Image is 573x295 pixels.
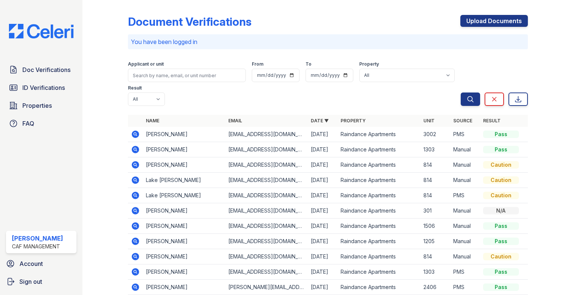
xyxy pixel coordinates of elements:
[483,192,519,199] div: Caution
[143,219,225,234] td: [PERSON_NAME]
[225,219,308,234] td: [EMAIL_ADDRESS][DOMAIN_NAME]
[225,173,308,188] td: [EMAIL_ADDRESS][DOMAIN_NAME]
[359,61,379,67] label: Property
[483,238,519,245] div: Pass
[143,280,225,295] td: [PERSON_NAME]
[22,119,34,128] span: FAQ
[420,234,450,249] td: 1205
[338,280,420,295] td: Raindance Apartments
[308,173,338,188] td: [DATE]
[19,259,43,268] span: Account
[338,234,420,249] td: Raindance Apartments
[338,264,420,280] td: Raindance Apartments
[450,280,480,295] td: PMS
[308,249,338,264] td: [DATE]
[6,62,76,77] a: Doc Verifications
[143,127,225,142] td: [PERSON_NAME]
[483,118,501,123] a: Result
[338,157,420,173] td: Raindance Apartments
[128,15,251,28] div: Document Verifications
[143,264,225,280] td: [PERSON_NAME]
[143,203,225,219] td: [PERSON_NAME]
[483,268,519,276] div: Pass
[420,142,450,157] td: 1303
[341,118,366,123] a: Property
[450,264,480,280] td: PMS
[450,219,480,234] td: Manual
[338,188,420,203] td: Raindance Apartments
[225,188,308,203] td: [EMAIL_ADDRESS][DOMAIN_NAME]
[483,176,519,184] div: Caution
[483,207,519,214] div: N/A
[450,234,480,249] td: Manual
[420,157,450,173] td: 814
[143,142,225,157] td: [PERSON_NAME]
[420,264,450,280] td: 1303
[128,61,164,67] label: Applicant or unit
[420,219,450,234] td: 1506
[420,173,450,188] td: 814
[225,203,308,219] td: [EMAIL_ADDRESS][DOMAIN_NAME]
[483,283,519,291] div: Pass
[19,277,42,286] span: Sign out
[225,264,308,280] td: [EMAIL_ADDRESS][DOMAIN_NAME]
[423,118,435,123] a: Unit
[143,157,225,173] td: [PERSON_NAME]
[308,157,338,173] td: [DATE]
[225,157,308,173] td: [EMAIL_ADDRESS][DOMAIN_NAME]
[308,219,338,234] td: [DATE]
[450,173,480,188] td: Manual
[143,249,225,264] td: [PERSON_NAME]
[420,127,450,142] td: 3002
[225,142,308,157] td: [EMAIL_ADDRESS][DOMAIN_NAME]
[306,61,311,67] label: To
[308,203,338,219] td: [DATE]
[308,127,338,142] td: [DATE]
[12,243,63,250] div: CAF Management
[338,249,420,264] td: Raindance Apartments
[420,280,450,295] td: 2406
[450,127,480,142] td: PMS
[22,65,71,74] span: Doc Verifications
[460,15,528,27] a: Upload Documents
[252,61,263,67] label: From
[225,234,308,249] td: [EMAIL_ADDRESS][DOMAIN_NAME]
[483,146,519,153] div: Pass
[146,118,159,123] a: Name
[6,116,76,131] a: FAQ
[338,127,420,142] td: Raindance Apartments
[308,280,338,295] td: [DATE]
[483,131,519,138] div: Pass
[308,234,338,249] td: [DATE]
[3,256,79,271] a: Account
[143,234,225,249] td: [PERSON_NAME]
[143,188,225,203] td: Lake [PERSON_NAME]
[338,219,420,234] td: Raindance Apartments
[338,142,420,157] td: Raindance Apartments
[143,173,225,188] td: Lake [PERSON_NAME]
[6,80,76,95] a: ID Verifications
[6,98,76,113] a: Properties
[450,157,480,173] td: Manual
[450,142,480,157] td: Manual
[3,274,79,289] a: Sign out
[12,234,63,243] div: [PERSON_NAME]
[308,264,338,280] td: [DATE]
[225,280,308,295] td: [PERSON_NAME][EMAIL_ADDRESS][DOMAIN_NAME]
[225,249,308,264] td: [EMAIL_ADDRESS][DOMAIN_NAME]
[420,249,450,264] td: 814
[308,188,338,203] td: [DATE]
[131,37,525,46] p: You have been logged in
[22,101,52,110] span: Properties
[338,203,420,219] td: Raindance Apartments
[450,203,480,219] td: Manual
[483,161,519,169] div: Caution
[483,222,519,230] div: Pass
[128,85,142,91] label: Result
[228,118,242,123] a: Email
[450,188,480,203] td: PMS
[225,127,308,142] td: [EMAIL_ADDRESS][DOMAIN_NAME]
[453,118,472,123] a: Source
[22,83,65,92] span: ID Verifications
[483,253,519,260] div: Caution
